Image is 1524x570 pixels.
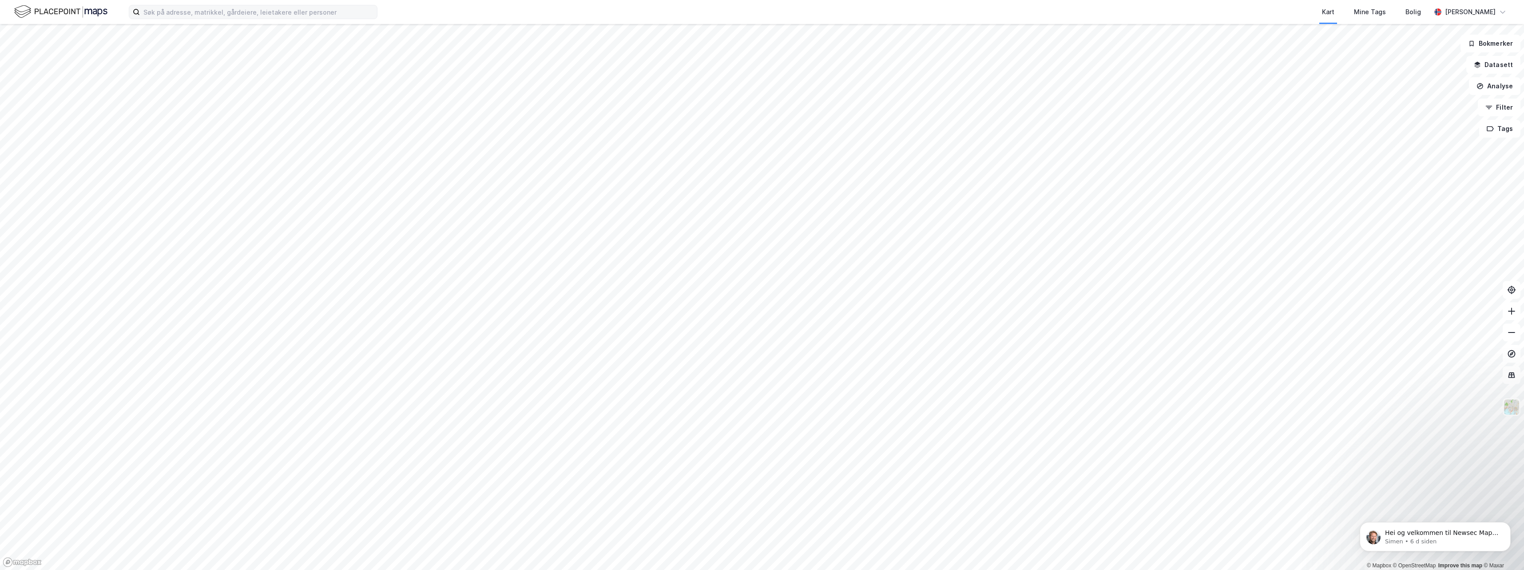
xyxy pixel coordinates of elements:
div: [PERSON_NAME] [1445,7,1496,17]
iframe: Intercom notifications melding [1346,503,1524,566]
button: Datasett [1466,56,1520,74]
a: Mapbox [1367,562,1391,569]
button: Tags [1479,120,1520,138]
a: Mapbox homepage [3,557,42,567]
button: Bokmerker [1460,35,1520,52]
div: Kart [1322,7,1334,17]
div: Mine Tags [1354,7,1386,17]
a: OpenStreetMap [1393,562,1436,569]
input: Søk på adresse, matrikkel, gårdeiere, leietakere eller personer [140,5,377,19]
button: Analyse [1469,77,1520,95]
a: Improve this map [1438,562,1482,569]
img: logo.f888ab2527a4732fd821a326f86c7f29.svg [14,4,107,20]
img: Z [1503,399,1520,416]
div: Bolig [1405,7,1421,17]
button: Filter [1478,99,1520,116]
